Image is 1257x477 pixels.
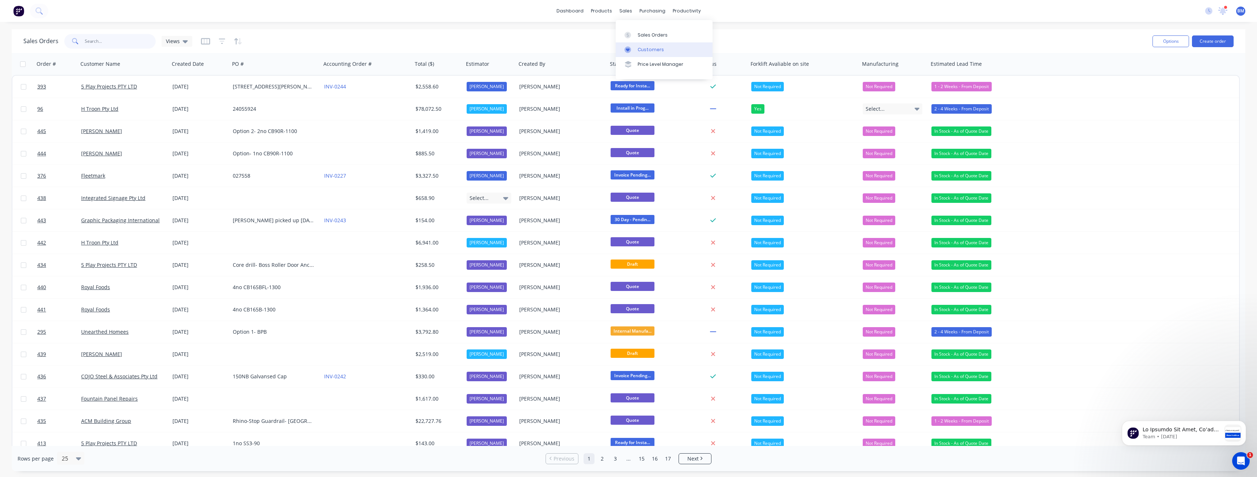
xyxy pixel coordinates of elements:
[931,305,991,314] div: In Stock - As of Quote Date
[172,217,227,224] div: [DATE]
[553,5,587,16] a: dashboard
[611,215,654,224] span: 30 Day - Pendin...
[866,373,892,380] span: Not Required
[37,417,46,425] span: 435
[415,351,459,358] div: $2,519.00
[81,395,138,402] a: Fountain Panel Repairs
[863,193,895,203] button: Not Required
[233,83,314,90] div: [STREET_ADDRESS][PERSON_NAME]
[470,194,489,202] span: Select...
[37,276,81,298] a: 440
[866,150,892,157] span: Not Required
[638,32,668,38] div: Sales Orders
[611,126,654,135] span: Quote
[751,149,784,158] div: Not Required
[467,216,507,225] div: [PERSON_NAME]
[866,328,892,336] span: Not Required
[415,194,459,202] div: $658.90
[931,349,991,359] div: In Stock - As of Quote Date
[866,261,892,269] span: Not Required
[751,416,784,426] div: Not Required
[638,61,683,68] div: Price Level Manager
[13,5,24,16] img: Factory
[638,46,664,53] div: Customers
[37,187,81,209] a: 438
[37,217,46,224] span: 443
[81,83,137,90] a: 5 Play Projects PTY LTD
[931,60,982,68] div: Estimated Lead Time
[467,238,507,247] div: [PERSON_NAME]
[863,327,895,337] button: Not Required
[415,284,459,291] div: $1,936.00
[37,239,46,246] span: 442
[81,417,131,424] a: ACM Building Group
[866,417,892,425] span: Not Required
[751,171,784,181] div: Not Required
[931,149,991,158] div: In Stock - As of Quote Date
[415,440,459,447] div: $143.00
[172,373,227,380] div: [DATE]
[81,440,137,447] a: 5 Play Projects PTY LTD
[166,37,180,45] span: Views
[611,416,654,425] span: Quote
[866,83,892,90] span: Not Required
[610,60,625,68] div: Status
[611,371,654,380] span: Invoice Pending...
[931,82,992,91] div: 1 - 2 Weeks - From Deposit
[415,239,459,246] div: $6,941.00
[519,306,600,313] div: [PERSON_NAME]
[37,388,81,410] a: 437
[467,104,507,114] div: [PERSON_NAME]
[611,237,654,246] span: Quote
[931,126,991,136] div: In Stock - As of Quote Date
[415,172,459,179] div: $3,327.50
[172,328,227,336] div: [DATE]
[543,453,714,464] ul: Pagination
[611,349,654,358] span: Draft
[233,284,314,291] div: 4no CB165BFL-1300
[931,372,991,381] div: In Stock - As of Quote Date
[415,395,459,402] div: $1,617.00
[751,372,784,381] div: Not Required
[584,453,595,464] a: Page 1 is your current page
[37,261,46,269] span: 434
[415,105,459,113] div: $78,072.50
[611,282,654,291] span: Quote
[81,261,137,268] a: 5 Play Projects PTY LTD
[1237,8,1244,14] span: BM
[81,239,118,246] a: H Troon Pty Ltd
[172,417,227,425] div: [DATE]
[85,34,156,49] input: Search...
[863,216,895,225] button: Not Required
[751,305,784,314] div: Not Required
[863,238,895,247] button: Not Required
[467,149,507,158] div: [PERSON_NAME]
[37,321,81,343] a: 295
[636,453,647,464] a: Page 15
[751,394,784,404] div: Not Required
[519,194,600,202] div: [PERSON_NAME]
[324,217,346,224] a: INV-0243
[415,306,459,313] div: $1,364.00
[1152,35,1189,47] button: Options
[862,60,899,68] div: Manufacturing
[931,193,991,203] div: In Stock - As of Quote Date
[37,143,81,164] a: 444
[866,194,892,202] span: Not Required
[37,165,81,187] a: 376
[81,328,129,335] a: Unearthed Homees
[172,440,227,447] div: [DATE]
[37,440,46,447] span: 413
[611,170,654,179] span: Invoice Pending...
[519,150,600,157] div: [PERSON_NAME]
[519,217,600,224] div: [PERSON_NAME]
[610,453,621,464] a: Page 3
[81,217,160,224] a: Graphic Packaging International
[172,194,227,202] div: [DATE]
[415,60,434,68] div: Total ($)
[863,82,895,91] button: Not Required
[931,283,991,292] div: In Stock - As of Quote Date
[519,351,600,358] div: [PERSON_NAME]
[233,217,314,224] div: [PERSON_NAME] picked up [DATE].
[415,261,459,269] div: $258.50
